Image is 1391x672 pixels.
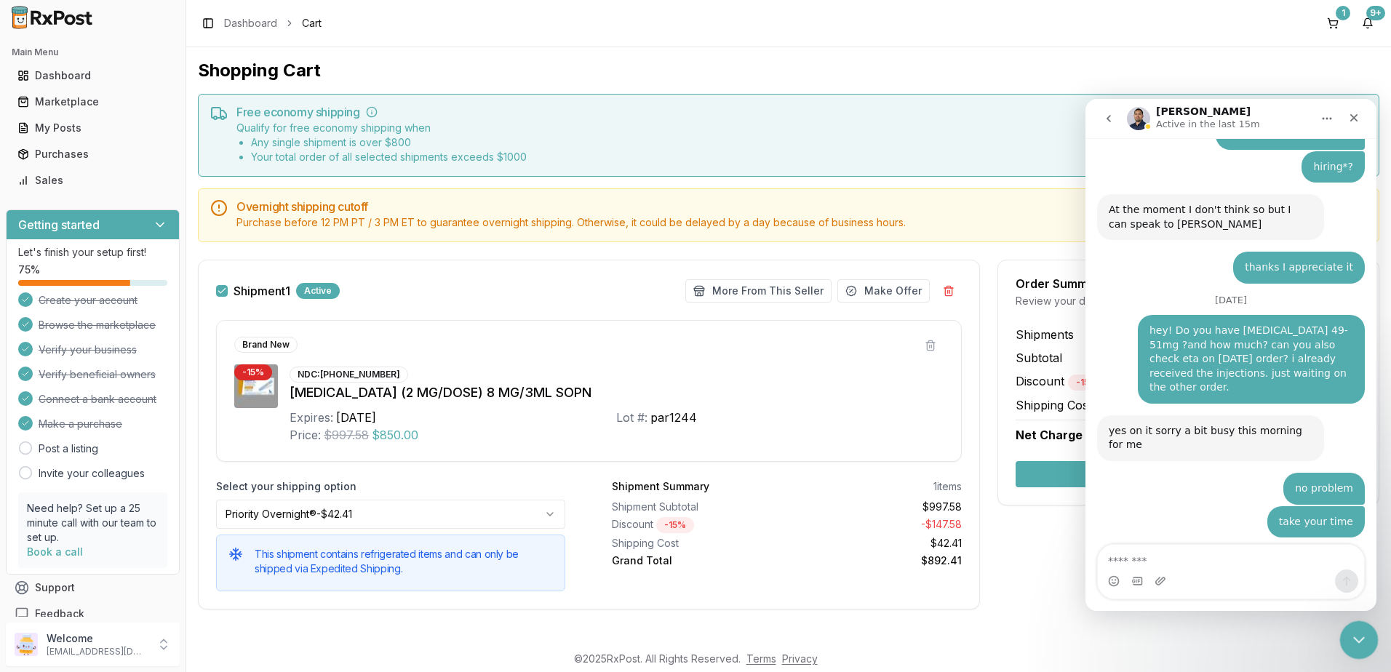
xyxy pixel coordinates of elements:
[616,409,647,426] div: Lot #:
[234,285,290,297] span: Shipment 1
[612,500,781,514] div: Shipment Subtotal
[6,575,180,601] button: Support
[792,500,961,514] div: $997.58
[17,173,168,188] div: Sales
[6,6,99,29] img: RxPost Logo
[6,64,180,87] button: Dashboard
[6,116,180,140] button: My Posts
[39,466,145,481] a: Invite your colleagues
[1016,428,1083,442] span: Net Charge
[685,279,832,303] button: More From This Seller
[782,652,818,665] a: Privacy
[1016,294,1361,308] div: Review your details before checkout
[17,95,168,109] div: Marketplace
[27,501,159,545] p: Need help? Set up a 25 minute call with our team to set up.
[39,367,156,382] span: Verify beneficial owners
[372,426,418,444] span: $850.00
[1085,99,1376,611] iframe: Intercom live chat
[650,409,697,426] div: par1244
[290,409,333,426] div: Expires:
[224,16,322,31] nav: breadcrumb
[224,16,277,31] a: Dashboard
[612,517,781,533] div: Discount
[1016,461,1361,487] button: Secure Checkout
[612,479,709,494] div: Shipment Summary
[6,169,180,192] button: Sales
[1321,12,1344,35] button: 1
[1366,6,1385,20] div: 9+
[1016,349,1062,367] span: Subtotal
[39,343,137,357] span: Verify your business
[1016,374,1106,388] span: Discount
[236,215,1367,230] div: Purchase before 12 PM PT / 3 PM ET to guarantee overnight shipping. Otherwise, it could be delaye...
[12,89,174,115] a: Marketplace
[47,646,148,657] p: [EMAIL_ADDRESS][DOMAIN_NAME]
[234,364,272,380] div: - 15 %
[6,90,180,113] button: Marketplace
[15,633,38,656] img: User avatar
[12,63,174,89] a: Dashboard
[336,409,376,426] div: [DATE]
[1016,278,1361,289] div: Order Summary
[612,553,781,568] div: Grand Total
[39,441,98,456] a: Post a listing
[27,545,83,558] a: Book a call
[17,121,168,135] div: My Posts
[198,59,1379,82] h1: Shopping Cart
[1016,396,1092,414] span: Shipping Cost
[17,68,168,83] div: Dashboard
[792,553,961,568] div: $892.41
[18,216,100,233] h3: Getting started
[1356,12,1379,35] button: 9+
[39,392,156,407] span: Connect a bank account
[792,536,961,551] div: $42.41
[1016,326,1074,343] span: Shipments
[12,141,174,167] a: Purchases
[6,143,180,166] button: Purchases
[933,479,962,494] div: 1 items
[236,201,1367,212] h5: Overnight shipping cutoff
[302,16,322,31] span: Cart
[236,121,527,164] div: Qualify for free economy shipping when
[746,652,776,665] a: Terms
[290,383,944,403] div: [MEDICAL_DATA] (2 MG/DOSE) 8 MG/3ML SOPN
[1340,621,1379,660] iframe: Intercom live chat
[12,115,174,141] a: My Posts
[6,601,180,627] button: Feedback
[290,367,408,383] div: NDC: [PHONE_NUMBER]
[17,147,168,161] div: Purchases
[290,426,321,444] div: Price:
[39,293,137,308] span: Create your account
[39,318,156,332] span: Browse the marketplace
[12,167,174,193] a: Sales
[236,106,1367,118] h5: Free economy shipping
[1068,375,1106,391] div: - 15 %
[612,536,781,551] div: Shipping Cost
